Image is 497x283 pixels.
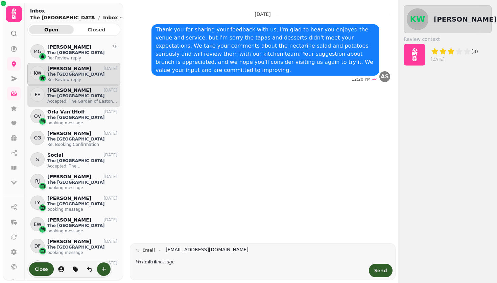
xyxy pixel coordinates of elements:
p: booking message [47,250,117,255]
button: create-convo [97,262,111,276]
button: tag-thread [69,262,82,276]
span: DF [34,242,41,249]
span: MG [34,48,42,55]
button: Closed [74,25,119,34]
p: [PERSON_NAME] [47,196,91,201]
button: Inbox [103,14,123,21]
span: RJ [35,178,40,184]
p: The [GEOGRAPHIC_DATA] [47,158,117,163]
button: is-read [83,262,96,276]
p: Re: Booking Confirmation [47,142,117,147]
p: The [GEOGRAPHIC_DATA] [47,93,117,99]
p: The [GEOGRAPHIC_DATA] [47,245,117,250]
p: The [GEOGRAPHIC_DATA] [47,50,117,55]
p: Re: Review reply [47,77,117,82]
a: [EMAIL_ADDRESS][DOMAIN_NAME] [166,246,249,253]
span: OV [34,113,41,120]
p: [PERSON_NAME] [47,239,91,245]
p: Accepted: The Garden of Easton | Booking for [PERSON_NAME] @ [DATE] 6:15pm - 8pm (BST) ([EMAIL_AD... [47,99,117,104]
p: [PERSON_NAME] [47,87,91,93]
p: [DATE] [103,152,117,158]
p: [DATE] [255,11,270,18]
span: KW [34,70,42,76]
div: grid [27,41,120,272]
p: booking message [47,185,117,190]
p: [PERSON_NAME] [47,174,91,180]
p: [DATE] [103,217,117,223]
span: Send [374,268,387,273]
span: S [36,156,39,163]
p: 3h [112,44,117,50]
p: [PERSON_NAME] [47,66,91,72]
span: AS [381,74,389,79]
span: EW [34,221,42,228]
p: [DATE] [103,109,117,114]
p: [DATE] [103,66,117,71]
button: Open [29,25,74,34]
p: [PERSON_NAME] [47,217,91,223]
button: Close [29,262,54,276]
p: The [GEOGRAPHIC_DATA] [47,180,117,185]
p: [PERSON_NAME] [47,44,91,50]
p: The [GEOGRAPHIC_DATA] [47,223,117,228]
p: [PERSON_NAME] [47,260,91,266]
h2: [PERSON_NAME] [434,15,497,24]
p: The [GEOGRAPHIC_DATA] [47,115,117,120]
p: Orla Van'tHoff [47,109,85,115]
p: booking message [47,228,117,234]
p: [DATE] [103,131,117,136]
p: Thank you for sharing your feedback with us. I'm glad to hear you enjoyed the venue and service, ... [156,26,375,74]
label: Review context [404,36,492,43]
p: [DATE] [103,87,117,93]
span: Closed [80,27,114,32]
h2: Inbox [30,7,123,14]
p: The [GEOGRAPHIC_DATA] [30,14,95,21]
button: Send [369,264,393,277]
p: ( 3 ) [471,48,478,55]
p: [DATE] [103,239,117,244]
span: Close [35,267,48,272]
p: [DATE] [103,174,117,179]
span: Open [34,27,68,32]
p: Accepted: The [GEOGRAPHIC_DATA] | Booking for [PERSON_NAME] @ [DATE] 5:30pm - 7:30pm (UTC) ([EMAI... [47,163,117,169]
span: CG [34,134,41,141]
div: 12:20 PM [352,77,371,82]
p: [PERSON_NAME] [47,131,91,136]
p: booking message [47,207,117,212]
p: Social [47,152,63,158]
p: booking message [47,120,117,126]
button: email [133,246,164,254]
p: Re: Review reply [47,55,117,61]
p: The [GEOGRAPHIC_DATA] [47,201,117,207]
span: KW [410,15,425,23]
nav: breadcrumb [30,14,123,21]
span: LY [35,199,40,206]
p: [DATE] [103,196,117,201]
p: The [GEOGRAPHIC_DATA] [47,136,117,142]
time: [DATE] [431,57,478,62]
span: FE [35,91,41,98]
p: The [GEOGRAPHIC_DATA] [47,72,117,77]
